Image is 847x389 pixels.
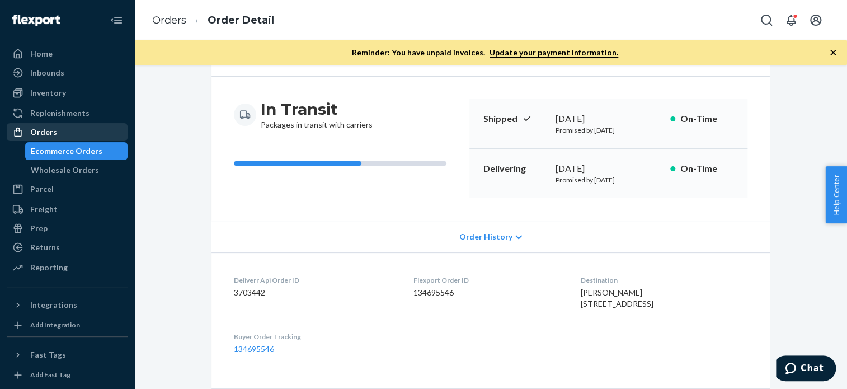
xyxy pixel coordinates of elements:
[143,4,283,37] ol: breadcrumbs
[31,146,102,157] div: Ecommerce Orders
[490,48,618,58] a: Update your payment information.
[581,288,653,308] span: [PERSON_NAME] [STREET_ADDRESS]
[483,162,547,175] p: Delivering
[7,200,128,218] a: Freight
[261,99,373,130] div: Packages in transit with carriers
[30,107,90,119] div: Replenishments
[755,9,778,31] button: Open Search Box
[25,161,128,179] a: Wholesale Orders
[7,123,128,141] a: Orders
[105,9,128,31] button: Close Navigation
[234,332,395,341] dt: Buyer Order Tracking
[7,296,128,314] button: Integrations
[7,368,128,382] a: Add Fast Tag
[413,287,562,298] dd: 134695546
[30,48,53,59] div: Home
[7,219,128,237] a: Prep
[25,142,128,160] a: Ecommerce Orders
[7,318,128,332] a: Add Integration
[825,166,847,223] button: Help Center
[7,259,128,276] a: Reporting
[30,242,60,253] div: Returns
[261,99,373,119] h3: In Transit
[234,287,395,298] dd: 3703442
[12,15,60,26] img: Flexport logo
[30,223,48,234] div: Prep
[680,162,734,175] p: On-Time
[556,162,661,175] div: [DATE]
[30,320,80,330] div: Add Integration
[7,238,128,256] a: Returns
[459,231,512,242] span: Order History
[776,355,836,383] iframe: Opens a widget where you can chat to one of our agents
[413,275,562,285] dt: Flexport Order ID
[234,275,395,285] dt: Deliverr Api Order ID
[7,104,128,122] a: Replenishments
[30,126,57,138] div: Orders
[581,275,747,285] dt: Destination
[556,113,661,125] div: [DATE]
[7,346,128,364] button: Fast Tags
[352,47,618,58] p: Reminder: You have unpaid invoices.
[30,370,70,379] div: Add Fast Tag
[7,64,128,82] a: Inbounds
[556,125,661,135] p: Promised by [DATE]
[152,14,186,26] a: Orders
[30,67,64,78] div: Inbounds
[30,184,54,195] div: Parcel
[804,9,827,31] button: Open account menu
[483,113,547,125] p: Shipped
[31,165,99,176] div: Wholesale Orders
[30,87,66,99] div: Inventory
[680,113,734,125] p: On-Time
[30,299,77,311] div: Integrations
[30,204,58,215] div: Freight
[7,84,128,102] a: Inventory
[780,9,802,31] button: Open notifications
[234,344,274,354] a: 134695546
[208,14,274,26] a: Order Detail
[7,180,128,198] a: Parcel
[30,349,66,360] div: Fast Tags
[7,45,128,63] a: Home
[556,175,661,185] p: Promised by [DATE]
[30,262,68,273] div: Reporting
